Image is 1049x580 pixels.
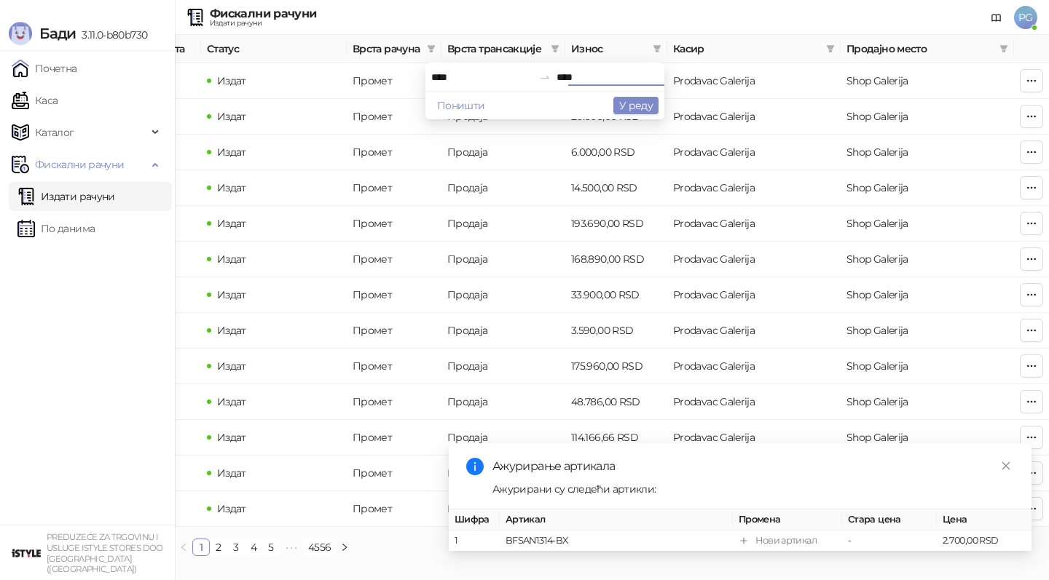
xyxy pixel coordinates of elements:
td: 48.786,00 RSD [565,384,667,420]
td: Промет [347,420,441,456]
span: Издат [217,324,246,337]
span: filter [999,44,1008,53]
button: right [336,539,353,556]
td: Prodavac Galerija [667,63,841,99]
th: Продајно место [841,35,1014,63]
a: 2 [211,539,227,555]
td: Продаја [441,206,565,242]
button: left [175,539,192,556]
td: 14.500,00 RSD [565,170,667,206]
span: 3.11.0-b80b730 [76,28,147,41]
td: Промет [347,99,441,135]
td: 2.700,00 RSD [937,531,1032,552]
td: 33.900,00 RSD [565,277,667,313]
td: Shop Galerija [841,349,1014,384]
td: Shop Galerija [841,384,1014,420]
td: Shop Galerija [841,63,1014,99]
li: 2 [210,539,227,556]
li: 4 [245,539,262,556]
span: Издат [217,217,246,230]
td: Shop Galerija [841,206,1014,242]
td: Продаја [441,313,565,349]
button: Поништи [431,97,491,114]
span: Врста рачуна [353,41,421,57]
td: Промет [347,456,441,491]
span: filter [826,44,835,53]
td: Shop Galerija [841,135,1014,170]
th: Касир [667,35,841,63]
span: Касир [673,41,820,57]
td: 168.890,00 RSD [565,242,667,277]
button: У реду [613,97,659,114]
span: Издат [217,181,246,194]
th: Статус [201,35,347,63]
span: filter [653,44,661,53]
a: 3 [228,539,244,555]
td: Продаја [441,135,565,170]
td: Промет [347,277,441,313]
div: Ажурирање артикала [492,458,1014,475]
td: Shop Galerija [841,420,1014,456]
td: Shop Galerija [841,99,1014,135]
td: Продаја [441,170,565,206]
span: to [539,71,551,83]
span: left [179,543,188,552]
div: Издати рачуни [210,20,316,27]
span: filter [823,38,838,60]
td: Prodavac Galerija [667,170,841,206]
span: Врста трансакције [447,41,545,57]
div: Фискални рачуни [210,8,316,20]
td: 6.000,00 RSD [565,135,667,170]
th: Врста трансакције [441,35,565,63]
span: filter [551,44,559,53]
small: PREDUZEĆE ZA TRGOVINU I USLUGE ISTYLE STORES DOO [GEOGRAPHIC_DATA] ([GEOGRAPHIC_DATA]) [47,532,163,574]
td: Промет [347,384,441,420]
span: Издат [217,431,246,444]
a: 4556 [304,539,335,555]
td: Промет [347,63,441,99]
td: Продаја [441,242,565,277]
span: Издат [217,466,246,480]
div: Нови артикал [755,533,817,548]
li: 4556 [303,539,336,556]
td: Prodavac Galerija [667,420,841,456]
li: Следећа страна [336,539,353,556]
span: Каталог [35,118,74,147]
a: 5 [263,539,279,555]
td: 3.590,00 RSD [565,313,667,349]
li: Следећих 5 Страна [280,539,303,556]
td: Prodavac Galerija [667,349,841,384]
td: 1 [449,531,500,552]
span: Издат [217,74,246,87]
span: close [1001,461,1011,471]
span: Издат [217,288,246,301]
span: Издат [217,359,246,373]
td: Продаја [441,384,565,420]
span: Издат [217,395,246,408]
a: Издати рачуни [17,182,115,211]
li: 3 [227,539,245,556]
td: Prodavac Galerija [667,313,841,349]
span: filter [997,38,1011,60]
td: Продаја [441,349,565,384]
div: Ажурирани су следећи артикли: [492,481,1014,497]
td: Промет [347,170,441,206]
td: Prodavac Galerija [667,99,841,135]
span: filter [650,38,664,60]
a: Каса [12,86,58,115]
td: BFSAN1314-BX [500,531,733,552]
li: 5 [262,539,280,556]
td: Промет [347,349,441,384]
th: Стара цена [842,509,937,531]
a: По данима [17,214,95,243]
td: Prodavac Galerija [667,277,841,313]
span: filter [427,44,436,53]
img: Logo [9,22,32,45]
td: Продаја [441,456,565,491]
td: Промет [347,206,441,242]
span: Издат [217,253,246,266]
li: 1 [192,539,210,556]
td: Shop Galerija [841,170,1014,206]
td: Продаја [441,491,565,527]
th: Промена [733,509,842,531]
